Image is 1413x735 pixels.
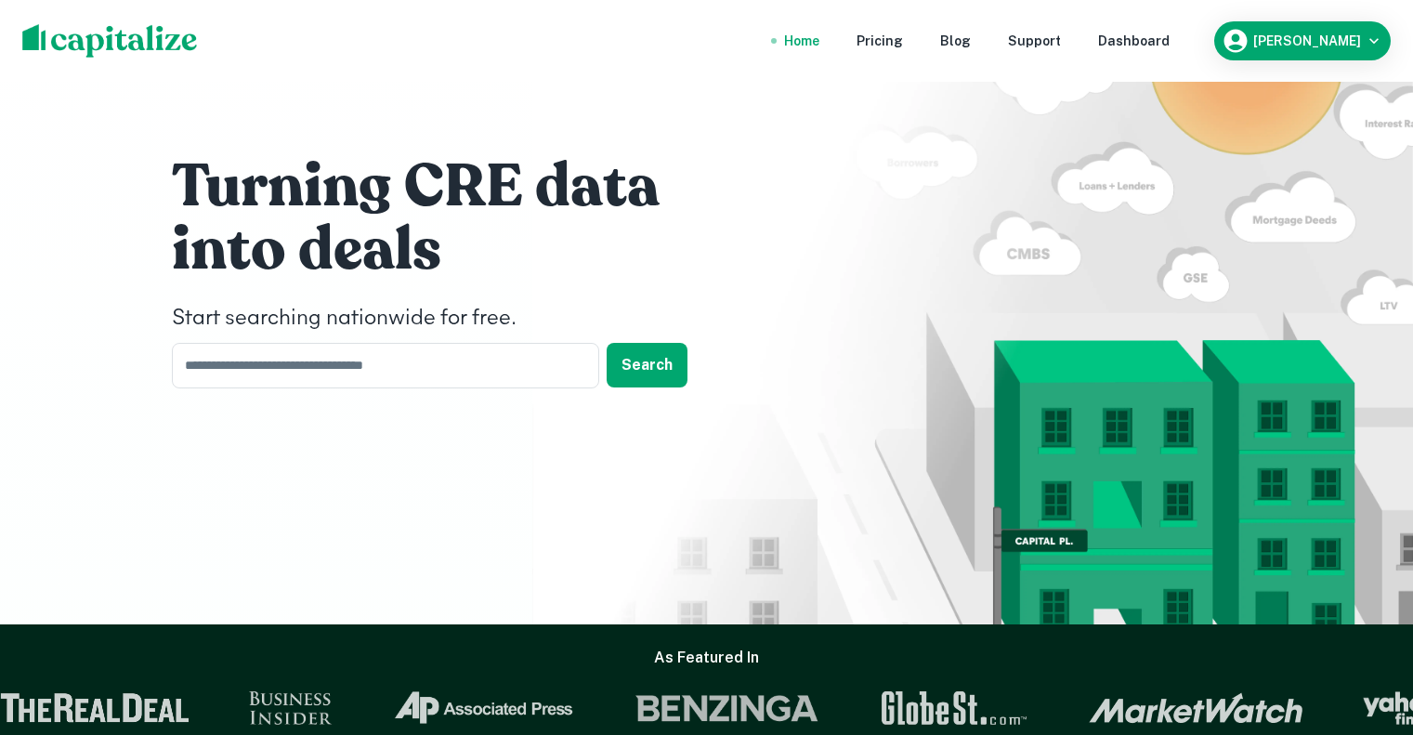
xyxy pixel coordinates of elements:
img: capitalize-logo.png [22,24,198,58]
h4: Start searching nationwide for free. [172,302,729,335]
a: Pricing [857,31,903,51]
a: Blog [940,31,971,51]
h6: [PERSON_NAME] [1253,34,1361,47]
button: Search [607,343,687,387]
img: Market Watch [1086,692,1301,724]
img: GlobeSt [877,691,1027,725]
iframe: Chat Widget [1320,586,1413,676]
button: [PERSON_NAME] [1214,21,1391,60]
img: Associated Press [389,691,572,725]
h1: into deals [172,213,729,287]
a: Support [1008,31,1061,51]
h1: Turning CRE data [172,150,729,224]
h6: As Featured In [654,647,759,669]
img: Benzinga [632,691,818,725]
img: Business Insider [246,691,330,725]
a: Dashboard [1098,31,1170,51]
a: Home [784,31,819,51]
